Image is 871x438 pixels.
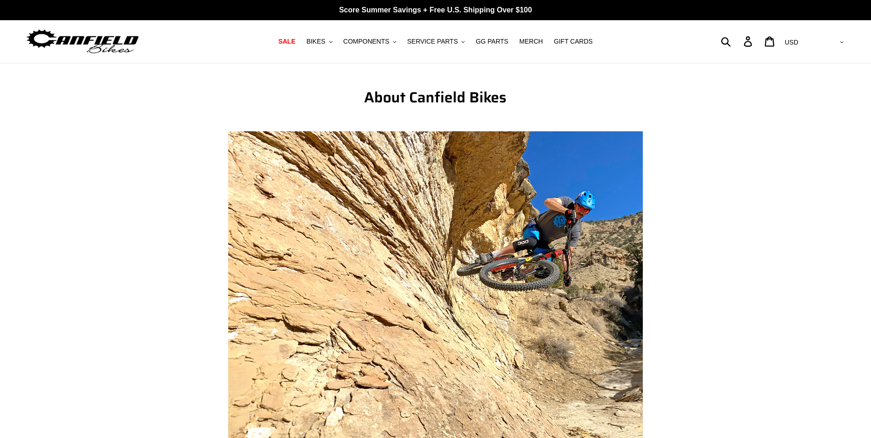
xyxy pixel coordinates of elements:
[407,38,458,45] span: SERVICE PARTS
[306,38,325,45] span: BIKES
[726,31,749,51] input: Search
[476,38,508,45] span: GG PARTS
[25,27,140,56] img: Canfield Bikes
[549,35,597,48] a: GIFT CARDS
[403,35,469,48] button: SERVICE PARTS
[343,38,389,45] span: COMPONENTS
[471,35,513,48] a: GG PARTS
[278,38,295,45] span: SALE
[519,38,543,45] span: MERCH
[274,35,300,48] a: SALE
[515,35,547,48] a: MERCH
[302,35,337,48] button: BIKES
[554,38,593,45] span: GIFT CARDS
[339,35,401,48] button: COMPONENTS
[228,89,643,106] h1: About Canfield Bikes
